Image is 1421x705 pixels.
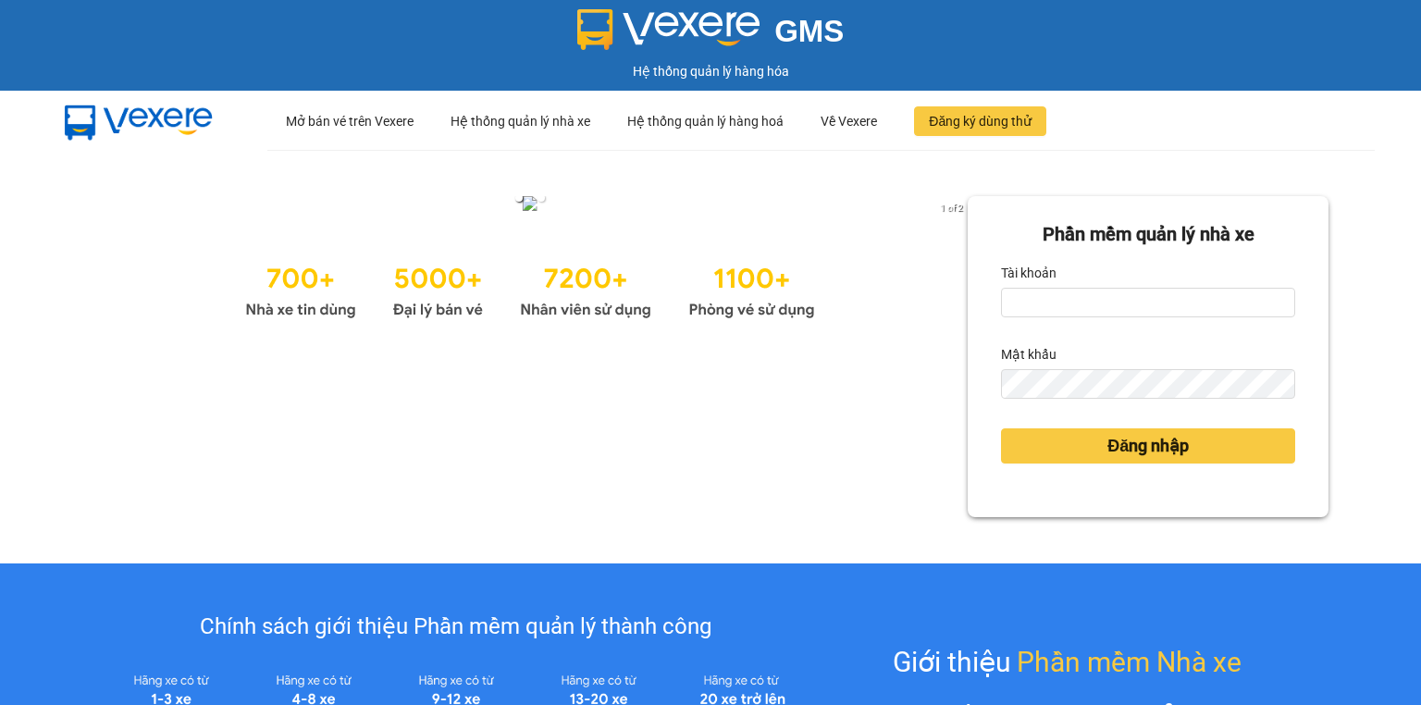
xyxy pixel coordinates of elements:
[5,61,1416,81] div: Hệ thống quản lý hàng hóa
[935,196,968,220] p: 1 of 2
[914,106,1046,136] button: Đăng ký dùng thử
[1001,220,1295,249] div: Phần mềm quản lý nhà xe
[627,92,784,151] div: Hệ thống quản lý hàng hoá
[1107,433,1189,459] span: Đăng nhập
[1001,258,1056,288] label: Tài khoản
[93,196,118,216] button: previous slide / item
[100,610,813,645] div: Chính sách giới thiệu Phần mềm quản lý thành công
[821,92,877,151] div: Về Vexere
[577,9,760,50] img: logo 2
[286,92,414,151] div: Mở bán vé trên Vexere
[1001,428,1295,464] button: Đăng nhập
[577,28,845,43] a: GMS
[929,111,1032,131] span: Đăng ký dùng thử
[451,92,590,151] div: Hệ thống quản lý nhà xe
[1001,369,1295,399] input: Mật khẩu
[1001,288,1295,317] input: Tài khoản
[538,194,545,202] li: slide item 2
[774,14,844,48] span: GMS
[1001,340,1056,369] label: Mật khẩu
[515,194,523,202] li: slide item 1
[46,91,231,152] img: mbUUG5Q.png
[893,640,1242,684] div: Giới thiệu
[1017,640,1242,684] span: Phần mềm Nhà xe
[942,196,968,216] button: next slide / item
[245,254,815,324] img: Statistics.png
